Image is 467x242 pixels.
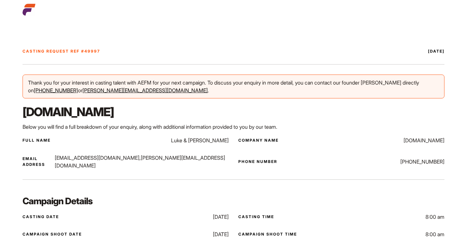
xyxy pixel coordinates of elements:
p: Phone Number [238,159,277,165]
h2: [DOMAIN_NAME] [23,104,444,120]
p: Campaign Shoot Date [23,231,82,237]
p: Email Address [23,156,55,167]
p: Company Name [238,137,279,143]
p: [DATE] [237,48,444,54]
img: cropped-aefm-brand-fav-22-square.png [23,3,35,16]
p: Full Name [23,137,51,143]
p: 8:00 am [425,213,444,221]
h3: Campaign Details [23,195,444,207]
p: Casting Date [23,214,59,220]
a: [PHONE_NUMBER] [34,87,78,94]
p: [DATE] [213,213,229,221]
p: [PHONE_NUMBER] [400,158,444,166]
p: Below you will find a full breakdown of your enquiry, along with additional information provided ... [23,123,444,131]
p: Casting Request Ref #49997 [23,48,230,54]
div: Thank you for your interest in casting talent with AEFM for your next campaign. To discuss your e... [23,75,444,98]
p: [DOMAIN_NAME] [404,136,444,144]
p: Campaign Shoot Time [238,231,297,237]
p: Casting Time [238,214,274,220]
p: 8:00 am [425,230,444,238]
a: [PERSON_NAME][EMAIL_ADDRESS][DOMAIN_NAME] [82,87,208,94]
p: Luke & [PERSON_NAME] [171,136,229,144]
p: [EMAIL_ADDRESS][DOMAIN_NAME],[PERSON_NAME][EMAIL_ADDRESS][DOMAIN_NAME] [55,154,229,169]
p: [DATE] [213,230,229,238]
